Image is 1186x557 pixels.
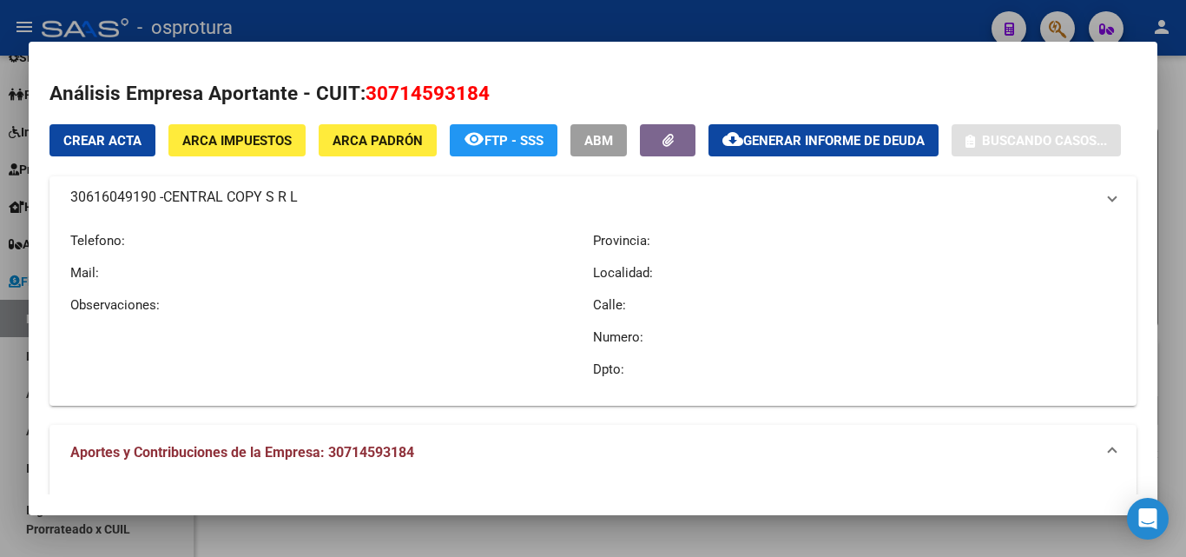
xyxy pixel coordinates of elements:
mat-expansion-panel-header: 30616049190 -CENTRAL COPY S R L [49,176,1137,218]
button: Generar informe de deuda [708,124,939,156]
span: Generar informe de deuda [743,133,925,149]
mat-panel-title: 30616049190 - [70,187,1095,208]
span: ARCA Impuestos [182,133,292,149]
span: Crear Acta [63,133,142,149]
mat-icon: cloud_download [722,129,743,149]
span: CENTRAL COPY S R L [163,187,298,208]
mat-icon: remove_red_eye [464,129,484,149]
p: Localidad: [593,263,1116,282]
p: Provincia: [593,231,1116,250]
p: Calle: [593,295,1116,315]
span: FTP - SSS [484,133,544,149]
p: Mail: [70,263,593,282]
span: ARCA Padrón [333,133,423,149]
span: ABM [584,133,613,149]
div: 30616049190 -CENTRAL COPY S R L [49,218,1137,406]
mat-expansion-panel-header: Aportes y Contribuciones de la Empresa: 30714593184 [49,425,1137,481]
p: Numero: [593,328,1116,347]
span: Buscando casos... [982,133,1107,149]
button: ARCA Padrón [319,124,437,156]
button: Crear Acta [49,124,155,156]
h2: Análisis Empresa Aportante - CUIT: [49,79,1137,109]
p: Dpto: [593,360,1116,379]
p: Observaciones: [70,295,593,315]
button: ARCA Impuestos [168,124,306,156]
p: Telefono: [70,231,593,250]
button: FTP - SSS [450,124,557,156]
span: 30714593184 [366,82,490,104]
div: Open Intercom Messenger [1127,498,1169,540]
div: Aportes y Contribuciones de la Empresa: 30714593184 [49,481,1137,527]
button: ABM [570,124,627,156]
span: Aportes y Contribuciones de la Empresa: 30714593184 [70,444,414,461]
button: Buscando casos... [952,124,1121,156]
